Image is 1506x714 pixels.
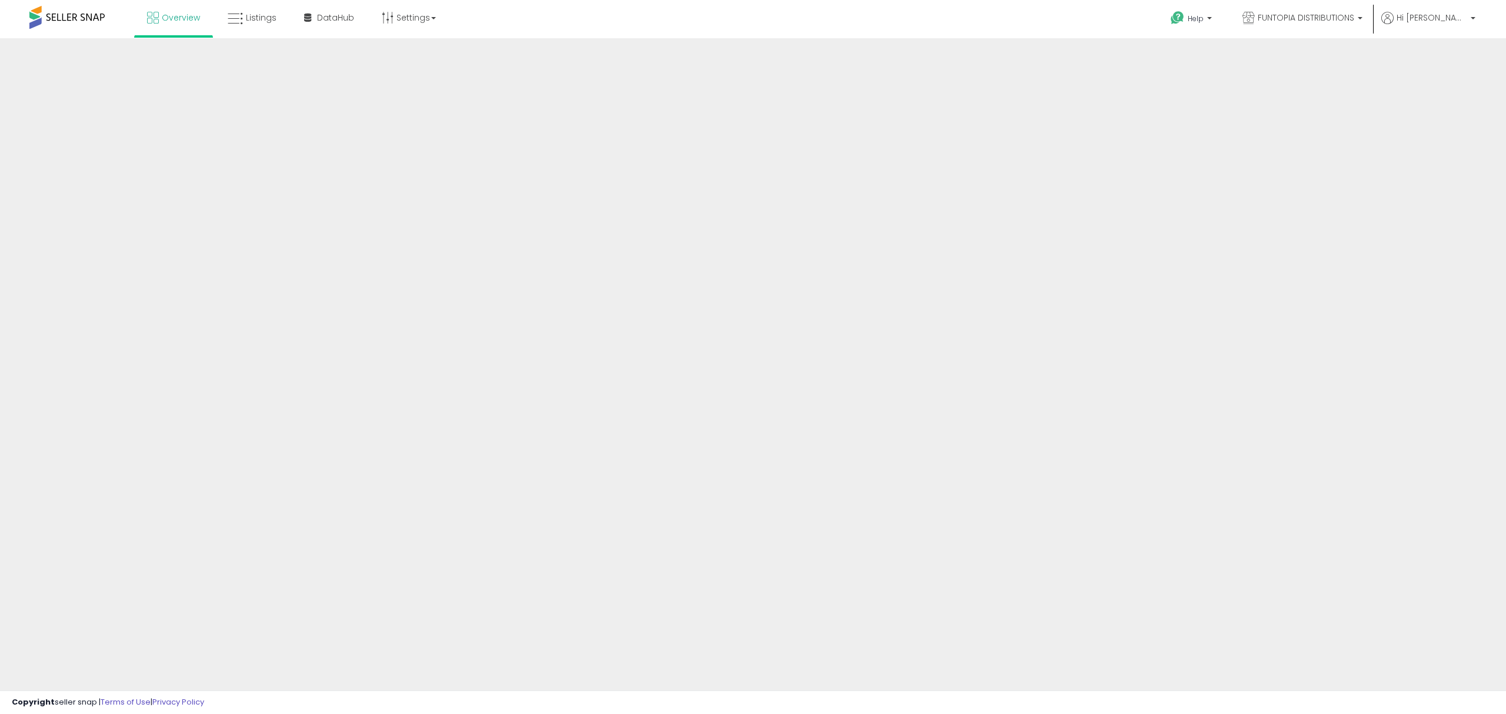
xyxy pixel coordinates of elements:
[1188,14,1204,24] span: Help
[1161,2,1224,38] a: Help
[1258,12,1354,24] span: FUNTOPIA DISTRIBUTIONS
[1397,12,1467,24] span: Hi [PERSON_NAME]
[246,12,276,24] span: Listings
[317,12,354,24] span: DataHub
[162,12,200,24] span: Overview
[1381,12,1475,38] a: Hi [PERSON_NAME]
[1170,11,1185,25] i: Get Help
